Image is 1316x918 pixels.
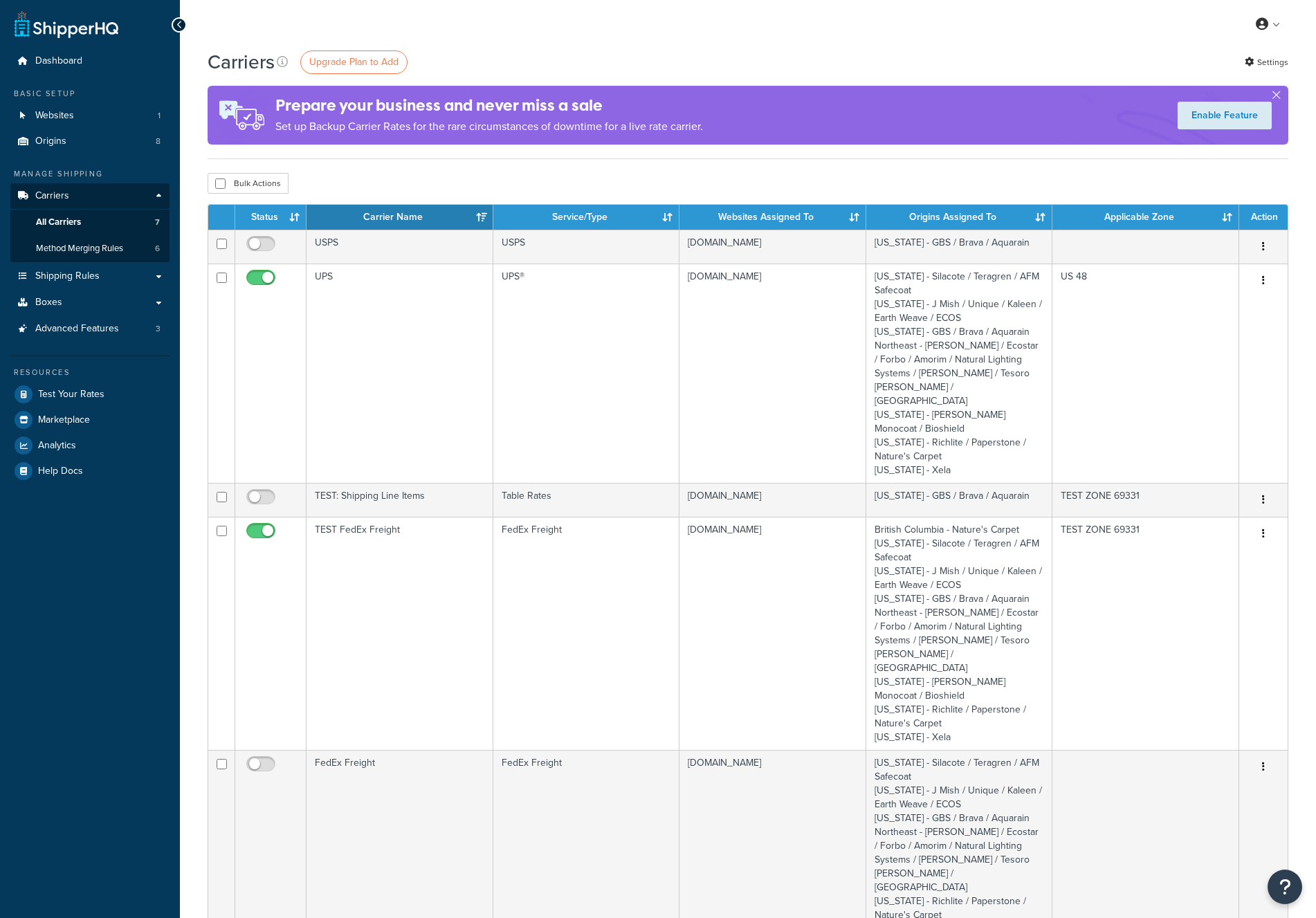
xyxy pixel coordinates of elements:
[38,389,104,401] span: Test Your Rates
[38,440,76,452] span: Analytics
[156,136,161,147] span: 8
[10,210,170,235] a: All Carriers 7
[10,183,170,209] a: Carriers
[235,205,307,230] th: Status: activate to sort column ascending
[493,205,680,230] th: Service/Type: activate to sort column ascending
[493,230,680,264] td: USPS
[208,86,275,145] img: ad-rules-rateshop-fe6ec290ccb7230408bd80ed9643f0289d75e0ffd9eb532fc0e269fcd187b520.png
[10,103,170,129] li: Websites
[1052,517,1239,750] td: TEST ZONE 69331
[10,210,170,235] li: All Carriers
[35,323,119,335] span: Advanced Features
[36,217,81,228] span: All Carriers
[155,243,160,255] span: 6
[866,483,1053,517] td: [US_STATE] - GBS / Brava / Aquarain
[10,236,170,261] a: Method Merging Rules 6
[679,517,866,750] td: [DOMAIN_NAME]
[155,217,160,228] span: 7
[10,316,170,342] li: Advanced Features
[1239,205,1288,230] th: Action
[493,517,680,750] td: FedEx Freight
[208,48,275,75] h1: Carriers
[300,51,408,74] a: Upgrade Plan to Add
[10,316,170,342] a: Advanced Features 3
[10,48,170,74] a: Dashboard
[1178,102,1272,129] a: Enable Feature
[10,88,170,100] div: Basic Setup
[10,382,170,407] a: Test Your Rates
[158,110,161,122] span: 1
[10,236,170,261] li: Method Merging Rules
[1052,264,1239,483] td: US 48
[10,183,170,262] li: Carriers
[1268,870,1302,904] button: Open Resource Center
[866,264,1053,483] td: [US_STATE] - Silacote / Teragren / AFM Safecoat [US_STATE] - J Mish / Unique / Kaleen / Earth Wea...
[156,323,161,335] span: 3
[10,168,170,180] div: Manage Shipping
[679,264,866,483] td: [DOMAIN_NAME]
[679,230,866,264] td: [DOMAIN_NAME]
[307,230,493,264] td: USPS
[1245,53,1288,72] a: Settings
[866,205,1053,230] th: Origins Assigned To: activate to sort column ascending
[10,129,170,154] a: Origins 8
[10,367,170,378] div: Resources
[35,55,82,67] span: Dashboard
[36,243,123,255] span: Method Merging Rules
[38,466,83,477] span: Help Docs
[493,483,680,517] td: Table Rates
[866,230,1053,264] td: [US_STATE] - GBS / Brava / Aquarain
[10,433,170,458] a: Analytics
[15,10,118,38] a: ShipperHQ Home
[35,136,66,147] span: Origins
[1052,483,1239,517] td: TEST ZONE 69331
[307,517,493,750] td: TEST FedEx Freight
[10,129,170,154] li: Origins
[10,264,170,289] a: Shipping Rules
[679,205,866,230] th: Websites Assigned To: activate to sort column ascending
[307,483,493,517] td: TEST: Shipping Line Items
[35,110,74,122] span: Websites
[10,459,170,484] a: Help Docs
[35,270,100,282] span: Shipping Rules
[10,290,170,315] a: Boxes
[307,205,493,230] th: Carrier Name: activate to sort column ascending
[275,117,703,136] p: Set up Backup Carrier Rates for the rare circumstances of downtime for a live rate carrier.
[307,264,493,483] td: UPS
[38,414,90,426] span: Marketplace
[493,264,680,483] td: UPS®
[208,173,289,194] button: Bulk Actions
[866,517,1053,750] td: British Columbia - Nature's Carpet [US_STATE] - Silacote / Teragren / AFM Safecoat [US_STATE] - J...
[309,55,399,69] span: Upgrade Plan to Add
[10,407,170,432] a: Marketplace
[35,190,69,202] span: Carriers
[10,103,170,129] a: Websites 1
[1052,205,1239,230] th: Applicable Zone: activate to sort column ascending
[35,297,62,309] span: Boxes
[275,94,703,117] h4: Prepare your business and never miss a sale
[679,483,866,517] td: [DOMAIN_NAME]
